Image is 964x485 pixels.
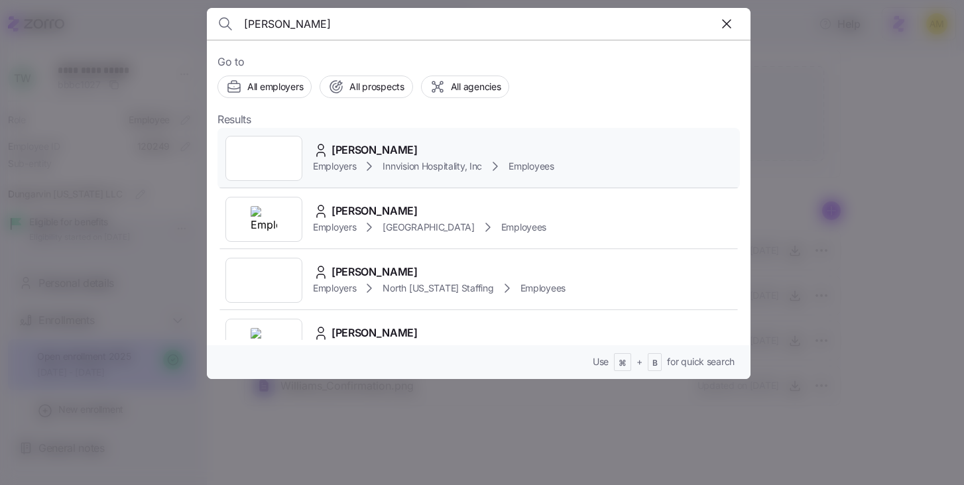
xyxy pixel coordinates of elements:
img: Employer logo [251,206,277,233]
span: Results [217,111,251,128]
span: Employers [313,282,356,295]
button: All prospects [320,76,412,98]
span: Employers [313,221,356,234]
span: All prospects [349,80,404,93]
span: [PERSON_NAME] [331,203,418,219]
span: Innvision Hospitality, Inc [383,160,482,173]
span: Employers [313,160,356,173]
span: B [652,358,658,369]
span: All agencies [451,80,501,93]
span: for quick search [667,355,735,368]
span: Use [593,355,609,368]
span: [PERSON_NAME] [331,325,418,341]
button: All employers [217,76,312,98]
span: Employees [501,221,546,234]
img: Employer logo [251,328,277,354]
span: [PERSON_NAME] [331,142,418,158]
span: ⌘ [619,358,627,369]
span: Employees [509,160,554,173]
span: Go to [217,54,740,70]
span: Employees [520,282,566,295]
span: + [636,355,642,368]
span: [GEOGRAPHIC_DATA] [383,221,474,234]
button: All agencies [421,76,510,98]
span: [PERSON_NAME] [331,264,418,280]
span: North [US_STATE] Staffing [383,282,493,295]
span: All employers [247,80,303,93]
